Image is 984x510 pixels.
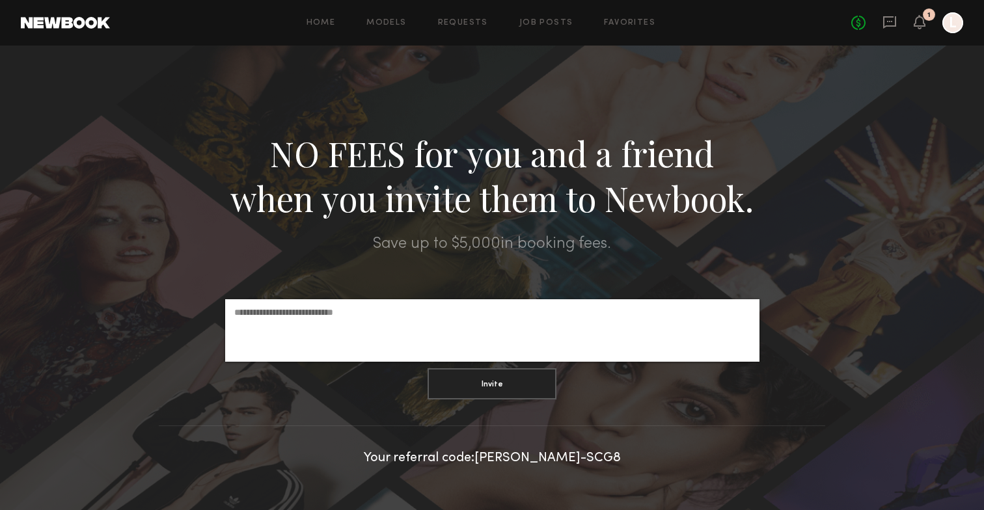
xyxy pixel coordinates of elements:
[942,12,963,33] a: L
[366,19,406,27] a: Models
[927,12,931,19] div: 1
[604,19,655,27] a: Favorites
[438,19,488,27] a: Requests
[428,368,556,399] button: Invite
[519,19,573,27] a: Job Posts
[307,19,336,27] a: Home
